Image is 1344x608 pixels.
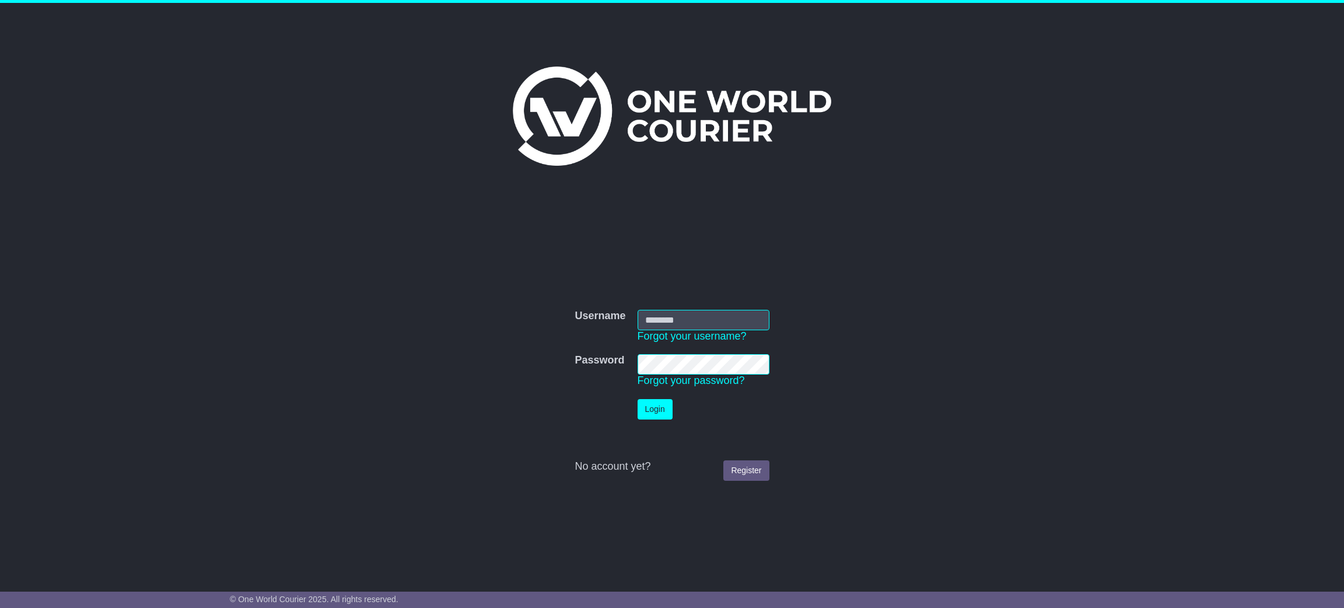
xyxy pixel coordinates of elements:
[575,354,624,367] label: Password
[513,67,831,166] img: One World
[638,330,747,342] a: Forgot your username?
[638,399,673,420] button: Login
[638,375,745,386] a: Forgot your password?
[723,460,769,481] a: Register
[575,460,769,473] div: No account yet?
[575,310,625,323] label: Username
[230,595,398,604] span: © One World Courier 2025. All rights reserved.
